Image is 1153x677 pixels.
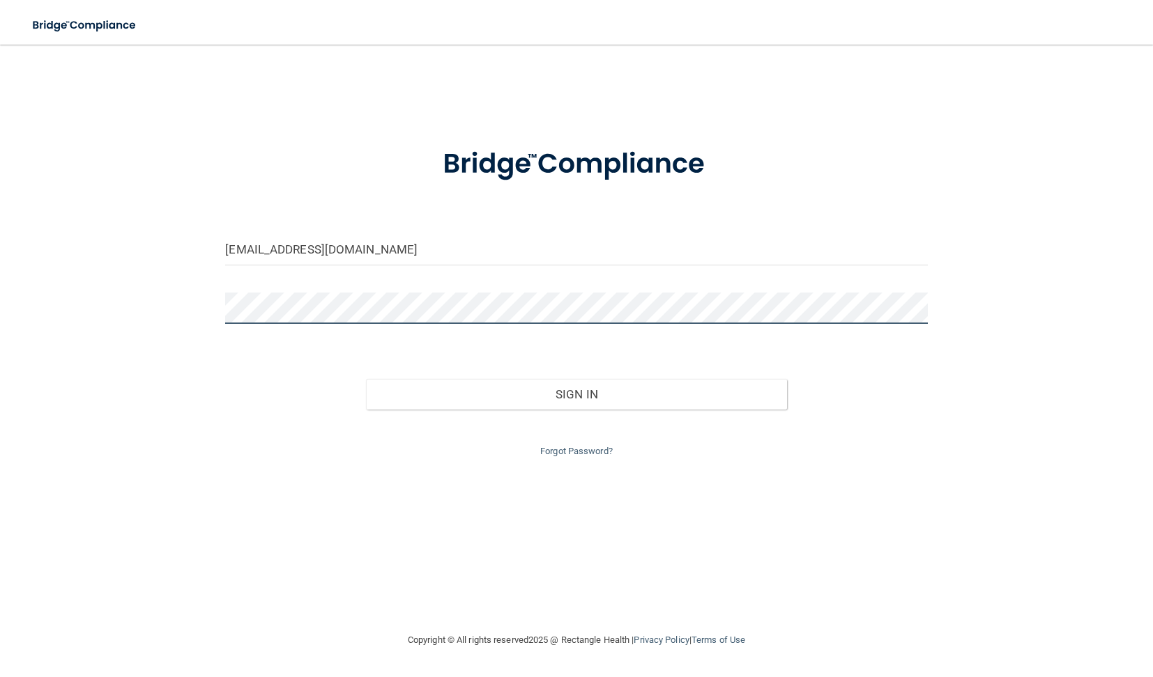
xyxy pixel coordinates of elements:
a: Terms of Use [692,635,745,645]
img: bridge_compliance_login_screen.278c3ca4.svg [414,128,739,201]
button: Sign In [366,379,787,410]
a: Forgot Password? [540,446,613,456]
iframe: Drift Widget Chat Controller [912,578,1136,634]
div: Copyright © All rights reserved 2025 @ Rectangle Health | | [322,618,831,662]
input: Email [225,234,927,265]
img: bridge_compliance_login_screen.278c3ca4.svg [21,11,149,40]
a: Privacy Policy [634,635,689,645]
